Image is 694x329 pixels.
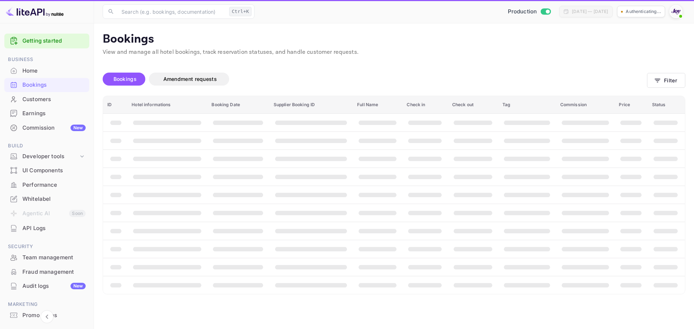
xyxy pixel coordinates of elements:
[4,56,89,64] span: Business
[103,96,127,114] th: ID
[4,265,89,278] a: Fraud management
[505,8,554,16] div: Switch to Sandbox mode
[508,8,537,16] span: Production
[22,124,86,132] div: Commission
[207,96,269,114] th: Booking Date
[4,107,89,120] a: Earnings
[22,109,86,118] div: Earnings
[4,92,89,107] div: Customers
[4,107,89,121] div: Earnings
[22,311,86,320] div: Promo codes
[4,279,89,293] a: Audit logsNew
[269,96,353,114] th: Supplier Booking ID
[6,6,64,17] img: LiteAPI logo
[498,96,556,114] th: Tag
[103,48,685,57] p: View and manage all hotel bookings, track reservation statuses, and handle customer requests.
[4,265,89,279] div: Fraud management
[22,166,86,175] div: UI Components
[4,121,89,134] a: CommissionNew
[4,34,89,48] div: Getting started
[22,67,86,75] div: Home
[4,192,89,205] a: Whitelabel
[22,152,78,161] div: Developer tools
[614,96,647,114] th: Price
[670,6,682,17] img: With Joy
[22,181,86,189] div: Performance
[4,78,89,92] div: Bookings
[4,142,89,150] span: Build
[402,96,447,114] th: Check in
[647,73,685,88] button: Filter
[4,150,89,163] div: Developer tools
[103,73,647,86] div: account-settings tabs
[626,8,661,15] p: Authenticating...
[40,310,53,323] button: Collapse navigation
[4,300,89,308] span: Marketing
[4,164,89,177] a: UI Components
[22,37,86,45] a: Getting started
[4,178,89,191] a: Performance
[4,243,89,251] span: Security
[4,279,89,293] div: Audit logsNew
[22,254,86,262] div: Team management
[22,195,86,203] div: Whitelabel
[22,95,86,104] div: Customers
[70,283,86,289] div: New
[163,76,217,82] span: Amendment requests
[448,96,498,114] th: Check out
[4,251,89,264] a: Team management
[113,76,137,82] span: Bookings
[22,224,86,233] div: API Logs
[103,96,685,294] table: booking table
[556,96,615,114] th: Commission
[22,268,86,276] div: Fraud management
[4,164,89,178] div: UI Components
[70,125,86,131] div: New
[648,96,685,114] th: Status
[4,221,89,235] a: API Logs
[4,78,89,91] a: Bookings
[117,4,226,19] input: Search (e.g. bookings, documentation)
[4,64,89,78] div: Home
[572,8,608,15] div: [DATE] — [DATE]
[4,221,89,235] div: API Logs
[229,7,252,16] div: Ctrl+K
[4,308,89,322] div: Promo codes
[4,308,89,322] a: Promo codes
[4,64,89,77] a: Home
[353,96,402,114] th: Full Name
[22,81,86,89] div: Bookings
[103,32,685,47] p: Bookings
[22,282,86,290] div: Audit logs
[4,251,89,265] div: Team management
[4,92,89,106] a: Customers
[127,96,207,114] th: Hotel informations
